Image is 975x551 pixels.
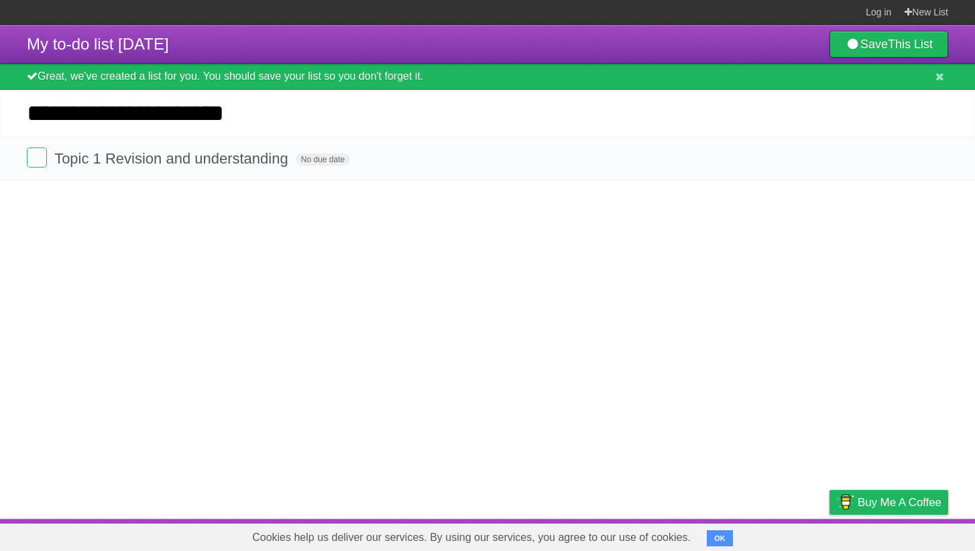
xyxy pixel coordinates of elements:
a: Suggest a feature [864,522,948,548]
label: Done [27,147,47,168]
a: About [651,522,679,548]
img: Buy me a coffee [836,491,854,513]
a: Privacy [812,522,847,548]
span: Buy me a coffee [858,491,941,514]
a: Terms [766,522,796,548]
span: Cookies help us deliver our services. By using our services, you agree to our use of cookies. [239,524,704,551]
button: OK [707,530,733,546]
span: No due date [296,154,350,166]
a: Developers [695,522,750,548]
span: My to-do list [DATE] [27,35,169,53]
a: Buy me a coffee [829,490,948,515]
b: This List [888,38,933,51]
a: SaveThis List [829,31,948,58]
span: Topic 1 Revision and understanding [54,150,292,167]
